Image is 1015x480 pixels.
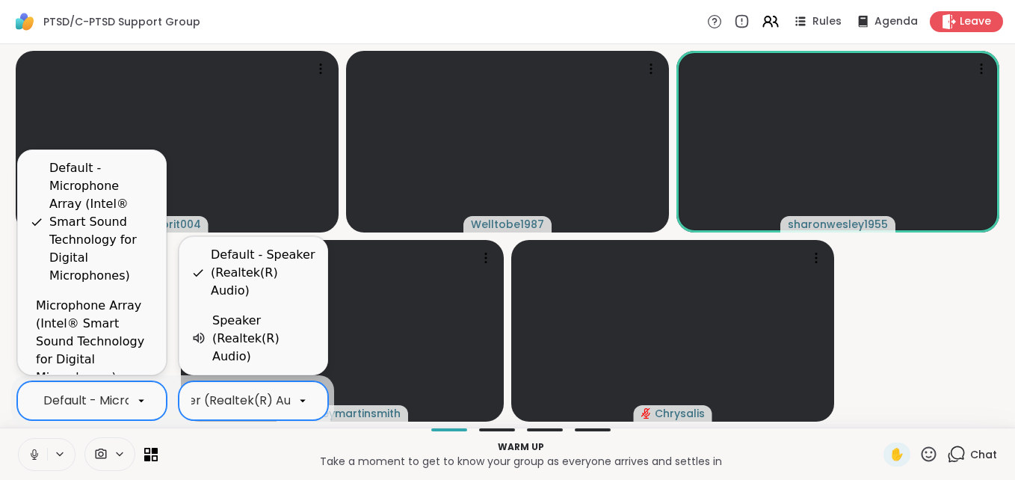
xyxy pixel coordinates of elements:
[167,454,874,469] p: Take a moment to get to know your group as everyone arrives and settles in
[970,447,997,462] span: Chat
[96,392,314,410] div: Default - Speaker (Realtek(R) Audio)
[788,217,888,232] span: sharonwesley1955
[167,440,874,454] p: Warm up
[43,392,543,410] div: Default - Microphone Array (Intel® Smart Sound Technology for Digital Microphones)
[49,159,154,285] div: Default - Microphone Array (Intel® Smart Sound Technology for Digital Microphones)
[641,408,652,419] span: audio-muted
[889,446,904,464] span: ✋
[36,297,154,387] div: Microphone Array (Intel® Smart Sound Technology for Digital Microphones)
[211,246,315,300] div: Default - Speaker (Realtek(R) Audio)
[812,14,842,29] span: Rules
[960,14,991,29] span: Leave
[874,14,918,29] span: Agenda
[655,406,705,421] span: Chrysalis
[212,312,315,366] div: Speaker (Realtek(R) Audio)
[297,406,401,421] span: staceymartinsmith
[12,9,37,34] img: ShareWell Logomark
[154,217,201,232] span: dbrit004
[43,14,200,29] span: PTSD/C-PTSD Support Group
[471,217,544,232] span: Welltobe1987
